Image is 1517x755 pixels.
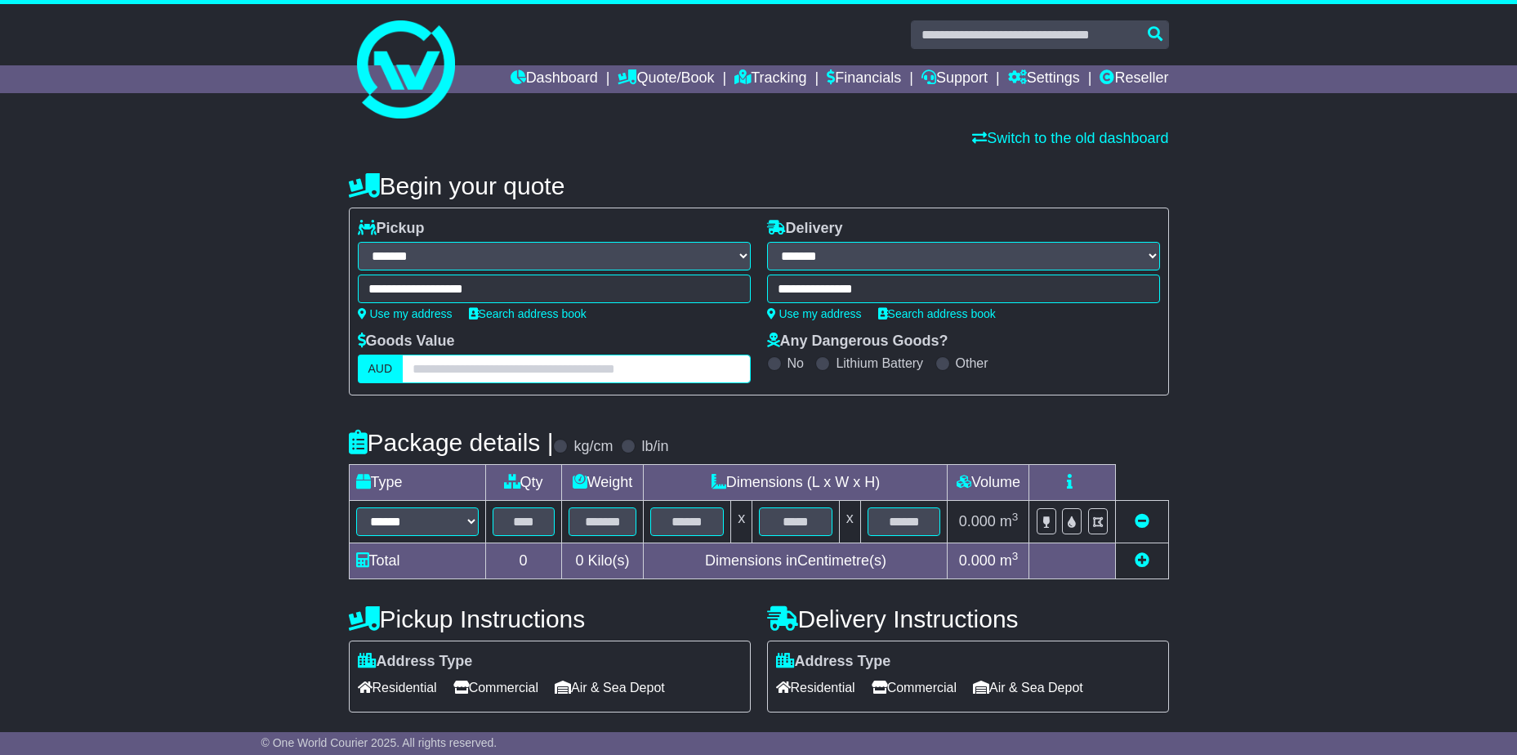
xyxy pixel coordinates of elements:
h4: Begin your quote [349,172,1169,199]
label: Any Dangerous Goods? [767,333,948,351]
span: 0.000 [959,513,996,529]
td: x [731,501,752,543]
td: Total [349,543,485,579]
span: Air & Sea Depot [555,675,665,700]
a: Remove this item [1135,513,1149,529]
span: m [1000,513,1019,529]
label: Address Type [358,653,473,671]
span: Residential [776,675,855,700]
span: m [1000,552,1019,569]
a: Search address book [469,307,587,320]
sup: 3 [1012,550,1019,562]
label: Other [956,355,988,371]
span: 0.000 [959,552,996,569]
span: Residential [358,675,437,700]
a: Dashboard [511,65,598,93]
td: Dimensions (L x W x H) [644,465,948,501]
a: Financials [827,65,901,93]
label: kg/cm [573,438,613,456]
a: Quote/Book [618,65,714,93]
label: Delivery [767,220,843,238]
a: Use my address [767,307,862,320]
span: 0 [575,552,583,569]
h4: Delivery Instructions [767,605,1169,632]
span: Air & Sea Depot [973,675,1083,700]
a: Settings [1008,65,1080,93]
td: Dimensions in Centimetre(s) [644,543,948,579]
a: Support [921,65,988,93]
a: Reseller [1100,65,1168,93]
a: Add new item [1135,552,1149,569]
label: Pickup [358,220,425,238]
label: No [788,355,804,371]
label: Lithium Battery [836,355,923,371]
h4: Pickup Instructions [349,605,751,632]
a: Switch to the old dashboard [972,130,1168,146]
h4: Package details | [349,429,554,456]
span: Commercial [453,675,538,700]
label: lb/in [641,438,668,456]
td: Kilo(s) [561,543,644,579]
td: Volume [948,465,1029,501]
span: Commercial [872,675,957,700]
label: Goods Value [358,333,455,351]
td: 0 [485,543,561,579]
label: AUD [358,355,404,383]
a: Use my address [358,307,453,320]
td: Qty [485,465,561,501]
a: Search address book [878,307,996,320]
td: x [839,501,860,543]
sup: 3 [1012,511,1019,523]
td: Type [349,465,485,501]
span: © One World Courier 2025. All rights reserved. [261,736,497,749]
td: Weight [561,465,644,501]
label: Address Type [776,653,891,671]
a: Tracking [734,65,806,93]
